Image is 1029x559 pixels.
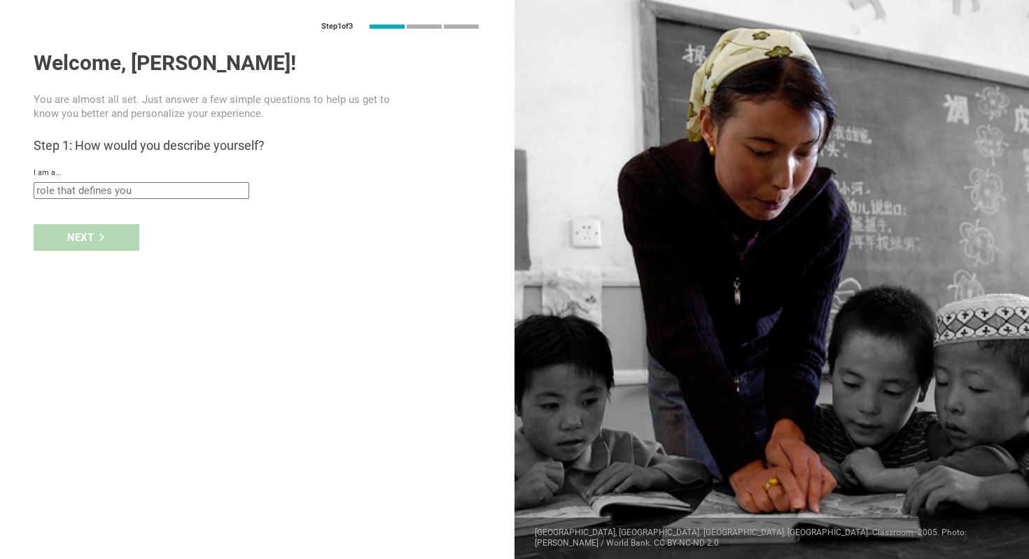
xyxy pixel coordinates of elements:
[34,92,391,120] p: You are almost all set. Just answer a few simple questions to help us get to know you better and ...
[34,137,481,154] h3: Step 1: How would you describe yourself?
[321,22,353,32] div: Step 1 of 3
[514,518,1029,559] div: [GEOGRAPHIC_DATA], [GEOGRAPHIC_DATA]. [GEOGRAPHIC_DATA], [GEOGRAPHIC_DATA]. Classroom. 2005. Phot...
[34,168,481,178] div: I am a...
[34,182,249,199] input: role that defines you
[34,50,481,76] h1: Welcome, [PERSON_NAME]!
